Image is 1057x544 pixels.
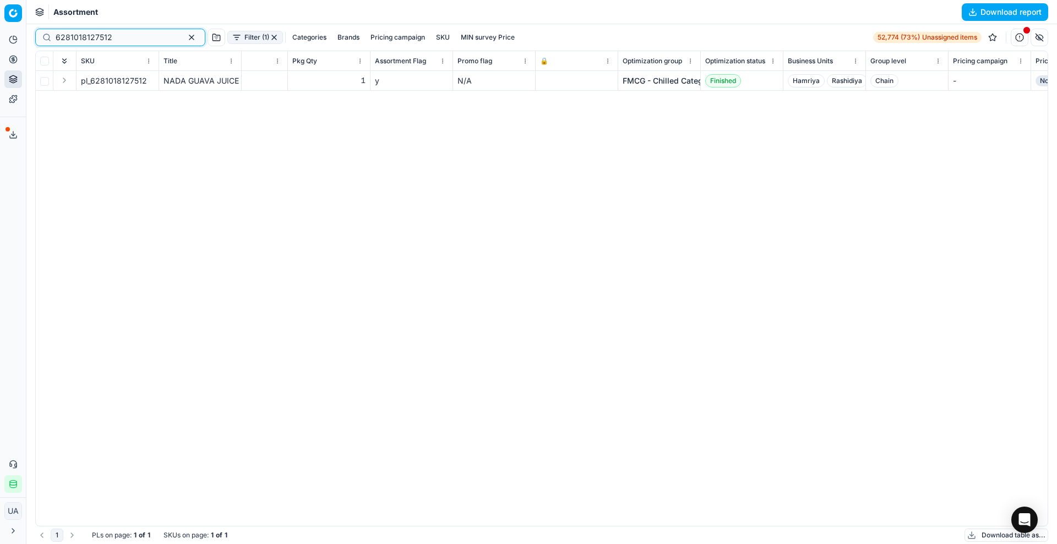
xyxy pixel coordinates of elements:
[962,3,1048,21] button: Download report
[35,529,48,542] button: Go to previous page
[953,75,1026,86] div: -
[288,31,331,44] button: Categories
[216,531,222,540] strong: of
[56,32,176,43] input: Search by SKU or title
[540,57,548,65] span: 🔒
[225,531,227,540] strong: 1
[457,75,531,86] div: N/A
[53,7,98,18] span: Assortment
[210,75,283,86] div: pc
[58,54,71,68] button: Expand all
[456,31,519,44] button: MIN survey Price
[211,531,214,540] strong: 1
[53,7,98,18] nav: breadcrumb
[870,74,898,87] span: Chain
[58,74,71,87] button: Expand
[164,531,209,540] span: SKUs on page :
[139,531,145,540] strong: of
[870,57,906,65] span: Group level
[705,57,765,65] span: Optimization status
[51,529,63,542] button: 1
[164,57,177,65] span: Title
[922,33,977,42] span: Unassigned items
[873,32,982,43] a: 52,774 (73%)Unassigned items
[953,57,1007,65] span: Pricing campaign
[788,74,825,87] span: Hamriya
[66,529,79,542] button: Go to next page
[366,31,429,44] button: Pricing campaign
[292,57,317,65] span: Pkg Qty
[81,75,147,86] span: pl_6281018127512
[457,57,492,65] span: Promo flag
[92,531,132,540] span: PLs on page :
[333,31,364,44] button: Brands
[134,531,137,540] strong: 1
[148,531,150,540] strong: 1
[1011,507,1038,533] div: Open Intercom Messenger
[432,31,454,44] button: SKU
[827,74,867,87] span: Rashidiya
[292,75,366,86] div: 1
[705,74,741,87] span: Finished
[164,75,237,86] div: NADA GUAVA JUICE 1.35Ltr
[81,57,95,65] span: SKU
[375,57,426,65] span: Assortment Flag
[623,75,715,86] a: FMCG - Chilled Category
[623,57,682,65] span: Optimization group
[5,503,21,519] span: UA
[375,75,448,86] div: y
[965,529,1048,542] button: Download table as...
[4,502,22,520] button: UA
[35,529,79,542] nav: pagination
[788,57,833,65] span: Business Units
[227,31,283,44] button: Filter (1)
